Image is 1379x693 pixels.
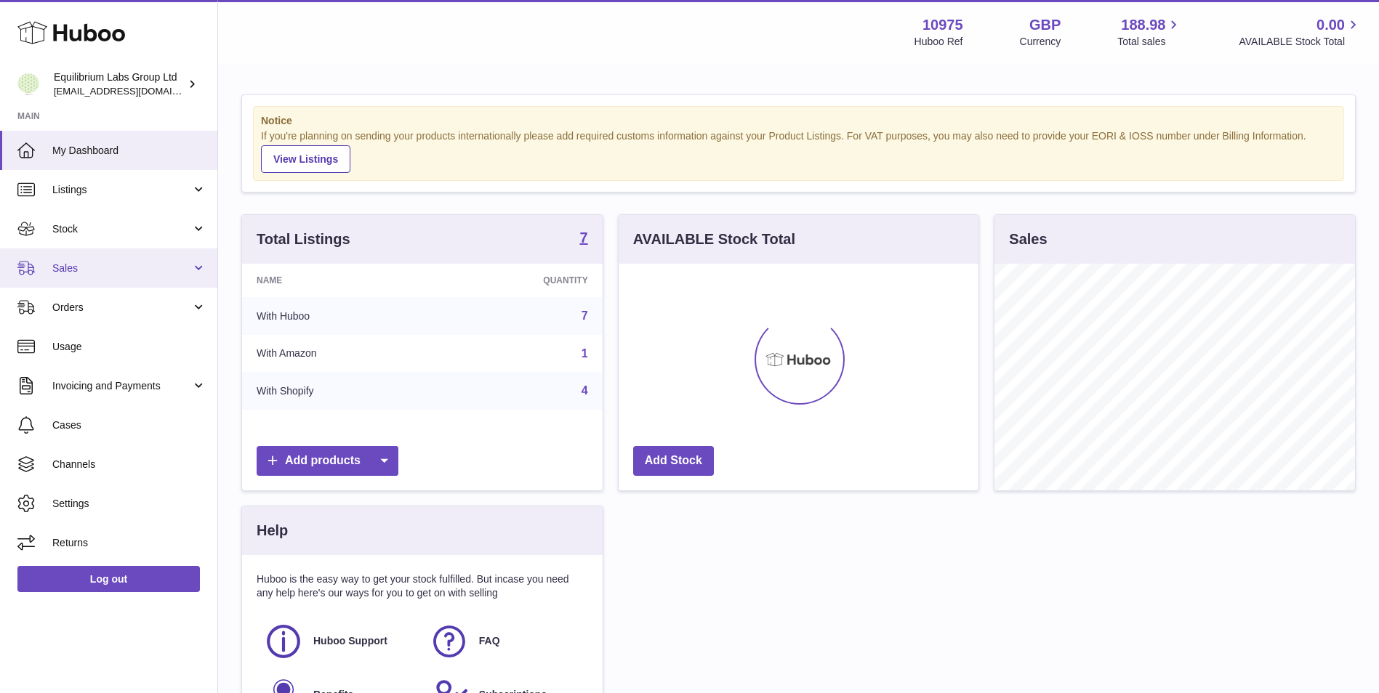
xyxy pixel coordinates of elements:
span: Orders [52,301,191,315]
strong: 10975 [922,15,963,35]
span: [EMAIL_ADDRESS][DOMAIN_NAME] [54,85,214,97]
a: Log out [17,566,200,592]
span: 0.00 [1316,15,1345,35]
a: Huboo Support [264,622,415,661]
p: Huboo is the easy way to get your stock fulfilled. But incase you need any help here's our ways f... [257,572,588,600]
a: Add products [257,446,398,476]
th: Name [242,264,439,297]
h3: Total Listings [257,230,350,249]
span: Sales [52,262,191,275]
span: FAQ [479,634,500,648]
span: AVAILABLE Stock Total [1239,35,1362,49]
td: With Amazon [242,335,439,373]
span: Listings [52,183,191,197]
span: My Dashboard [52,144,206,158]
div: Huboo Ref [914,35,963,49]
a: View Listings [261,145,350,173]
a: 4 [582,384,588,397]
span: Huboo Support [313,634,387,648]
div: Equilibrium Labs Group Ltd [54,70,185,98]
h3: Sales [1009,230,1047,249]
a: 7 [582,309,588,322]
div: If you're planning on sending your products internationally please add required customs informati... [261,129,1336,173]
a: Add Stock [633,446,714,476]
span: Channels [52,458,206,471]
span: Returns [52,536,206,550]
div: Currency [1020,35,1061,49]
a: 0.00 AVAILABLE Stock Total [1239,15,1362,49]
a: FAQ [430,622,581,661]
td: With Shopify [242,372,439,410]
img: internalAdmin-10975@internal.huboo.com [17,73,39,95]
td: With Huboo [242,297,439,335]
span: Stock [52,222,191,236]
span: Usage [52,340,206,354]
a: 188.98 Total sales [1117,15,1182,49]
strong: Notice [261,114,1336,128]
span: Total sales [1117,35,1182,49]
strong: 7 [580,230,588,245]
span: Cases [52,418,206,432]
span: 188.98 [1121,15,1165,35]
h3: Help [257,521,288,540]
a: 7 [580,230,588,248]
span: Invoicing and Payments [52,379,191,393]
h3: AVAILABLE Stock Total [633,230,795,249]
a: 1 [582,347,588,360]
span: Settings [52,497,206,511]
th: Quantity [439,264,602,297]
strong: GBP [1029,15,1061,35]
